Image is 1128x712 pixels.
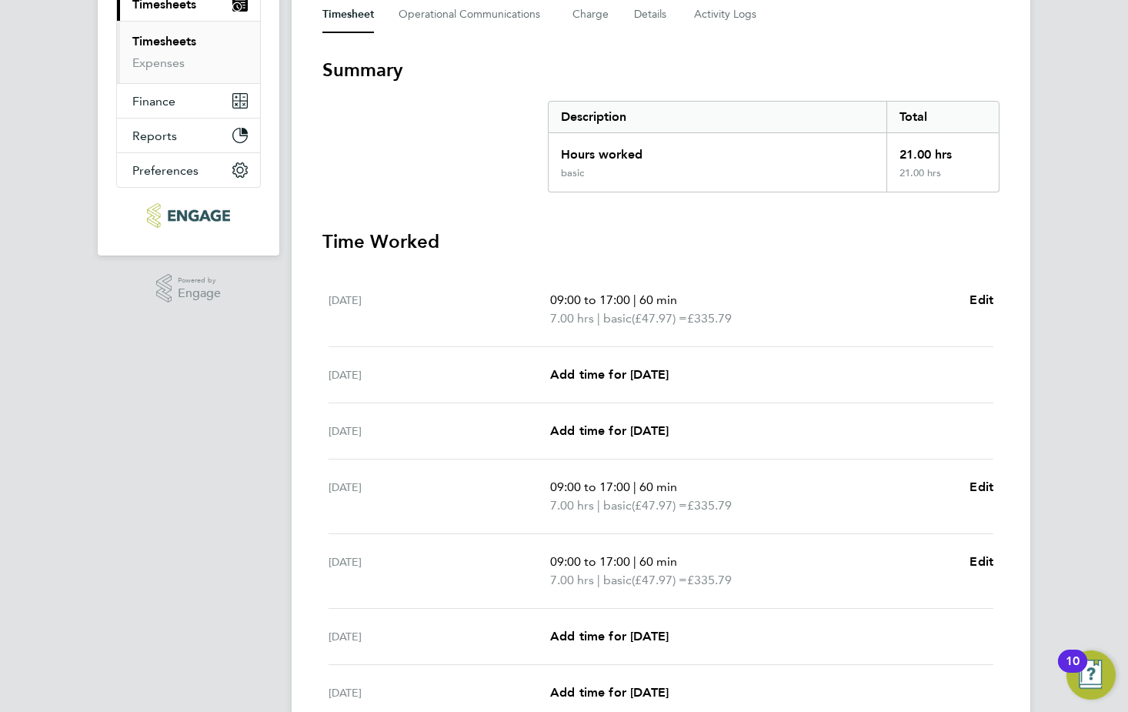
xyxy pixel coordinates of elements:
[632,311,687,326] span: (£47.97) =
[550,480,630,494] span: 09:00 to 17:00
[550,573,594,587] span: 7.00 hrs
[550,366,669,384] a: Add time for [DATE]
[633,480,636,494] span: |
[597,498,600,513] span: |
[550,684,669,702] a: Add time for [DATE]
[550,554,630,569] span: 09:00 to 17:00
[687,311,732,326] span: £335.79
[329,422,550,440] div: [DATE]
[550,627,669,646] a: Add time for [DATE]
[1066,661,1080,681] div: 10
[561,167,584,179] div: basic
[116,203,261,228] a: Go to home page
[632,498,687,513] span: (£47.97) =
[969,480,993,494] span: Edit
[969,554,993,569] span: Edit
[550,292,630,307] span: 09:00 to 17:00
[886,102,999,132] div: Total
[329,684,550,702] div: [DATE]
[117,153,260,187] button: Preferences
[603,571,632,590] span: basic
[548,101,1000,192] div: Summary
[603,309,632,328] span: basic
[597,311,600,326] span: |
[550,629,669,643] span: Add time for [DATE]
[132,94,175,109] span: Finance
[178,274,221,287] span: Powered by
[322,229,1000,254] h3: Time Worked
[329,627,550,646] div: [DATE]
[639,292,677,307] span: 60 min
[597,573,600,587] span: |
[322,58,1000,82] h3: Summary
[156,274,222,303] a: Powered byEngage
[687,498,732,513] span: £335.79
[117,84,260,118] button: Finance
[132,34,196,48] a: Timesheets
[639,554,677,569] span: 60 min
[117,21,260,83] div: Timesheets
[632,573,687,587] span: (£47.97) =
[549,102,886,132] div: Description
[550,422,669,440] a: Add time for [DATE]
[550,685,669,700] span: Add time for [DATE]
[329,366,550,384] div: [DATE]
[1066,650,1116,700] button: Open Resource Center, 10 new notifications
[132,163,199,178] span: Preferences
[969,553,993,571] a: Edit
[550,423,669,438] span: Add time for [DATE]
[886,133,999,167] div: 21.00 hrs
[132,55,185,70] a: Expenses
[329,291,550,328] div: [DATE]
[329,553,550,590] div: [DATE]
[687,573,732,587] span: £335.79
[633,292,636,307] span: |
[969,292,993,307] span: Edit
[550,498,594,513] span: 7.00 hrs
[603,496,632,515] span: basic
[969,478,993,496] a: Edit
[117,119,260,152] button: Reports
[550,367,669,382] span: Add time for [DATE]
[633,554,636,569] span: |
[550,311,594,326] span: 7.00 hrs
[969,291,993,309] a: Edit
[639,480,677,494] span: 60 min
[886,167,999,192] div: 21.00 hrs
[178,287,221,300] span: Engage
[147,203,229,228] img: ncclondon-logo-retina.png
[329,478,550,515] div: [DATE]
[132,129,177,143] span: Reports
[549,133,886,167] div: Hours worked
